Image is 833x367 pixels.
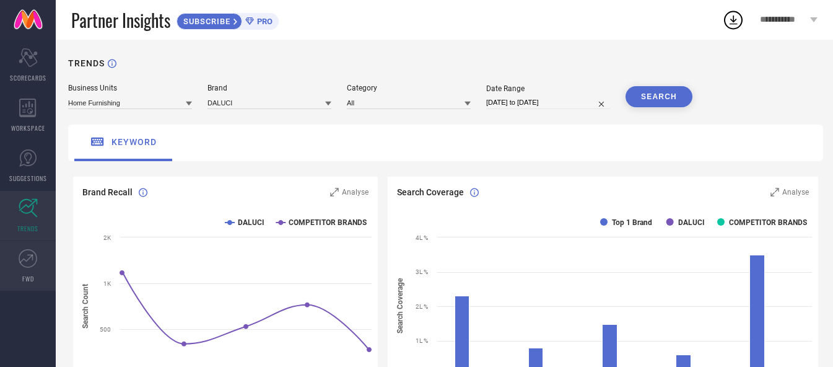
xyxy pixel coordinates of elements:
text: DALUCI [678,218,705,227]
text: 1K [103,280,111,287]
span: Brand Recall [82,187,133,197]
text: COMPETITOR BRANDS [289,218,367,227]
input: Select date range [486,96,610,109]
h1: TRENDS [68,58,105,68]
text: Top 1 Brand [612,218,652,227]
text: 4L % [416,234,428,241]
span: Search Coverage [397,187,464,197]
span: SUBSCRIBE [177,17,233,26]
span: WORKSPACE [11,123,45,133]
span: keyword [111,137,157,147]
div: Open download list [722,9,744,31]
text: 2K [103,234,111,241]
span: Analyse [342,188,369,197]
text: 3L % [416,268,428,275]
span: Partner Insights [71,7,170,33]
span: Analyse [782,188,809,197]
text: COMPETITOR BRANDS [729,218,807,227]
span: SUGGESTIONS [9,174,47,183]
text: 1L % [416,337,428,344]
tspan: Search Count [81,284,90,329]
span: PRO [254,17,273,26]
span: SCORECARDS [10,73,46,82]
text: DALUCI [238,218,264,227]
button: SEARCH [626,86,692,107]
span: FWD [22,274,34,283]
div: Business Units [68,84,192,92]
text: 2L % [416,303,428,310]
text: 500 [100,326,111,333]
span: TRENDS [17,224,38,233]
a: SUBSCRIBEPRO [177,10,279,30]
div: Brand [207,84,331,92]
div: Category [347,84,471,92]
div: Date Range [486,84,610,93]
svg: Zoom [330,188,339,197]
tspan: Search Coverage [395,278,404,334]
svg: Zoom [770,188,779,197]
